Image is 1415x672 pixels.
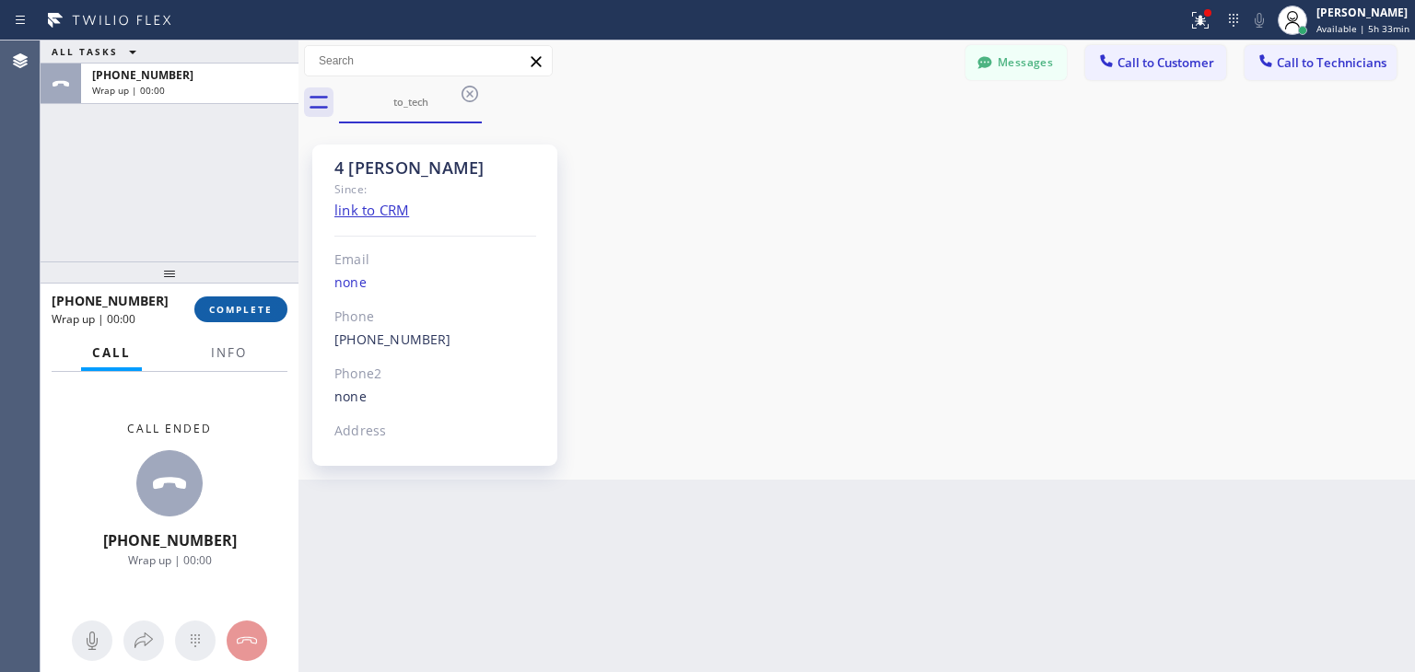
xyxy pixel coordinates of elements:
[334,179,536,200] div: Since:
[305,46,552,75] input: Search
[123,620,164,661] button: Open directory
[194,296,287,322] button: COMPLETE
[1117,54,1214,71] span: Call to Customer
[41,41,155,63] button: ALL TASKS
[200,335,258,371] button: Info
[52,45,118,58] span: ALL TASKS
[334,272,536,294] div: none
[92,344,131,361] span: Call
[341,95,480,109] div: to_tech
[103,530,237,550] span: [PHONE_NUMBER]
[334,157,536,179] div: 4 [PERSON_NAME]
[334,330,451,348] a: [PHONE_NUMBER]
[92,84,165,97] span: Wrap up | 00:00
[72,620,112,661] button: Mute
[92,67,193,83] span: [PHONE_NUMBER]
[334,387,536,408] div: none
[334,364,536,385] div: Phone2
[175,620,216,661] button: Open dialpad
[334,421,536,442] div: Address
[334,307,536,328] div: Phone
[52,311,135,327] span: Wrap up | 00:00
[334,201,409,219] a: link to CRM
[211,344,247,361] span: Info
[1245,45,1397,80] button: Call to Technicians
[128,552,212,568] span: Wrap up | 00:00
[127,421,212,436] span: Call ended
[965,45,1067,80] button: Messages
[334,249,536,271] div: Email
[81,335,142,371] button: Call
[1316,22,1409,35] span: Available | 5h 33min
[209,303,273,316] span: COMPLETE
[227,620,267,661] button: Hang up
[1316,5,1409,20] div: [PERSON_NAME]
[1246,7,1272,33] button: Mute
[1277,54,1386,71] span: Call to Technicians
[52,292,169,309] span: [PHONE_NUMBER]
[1085,45,1226,80] button: Call to Customer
